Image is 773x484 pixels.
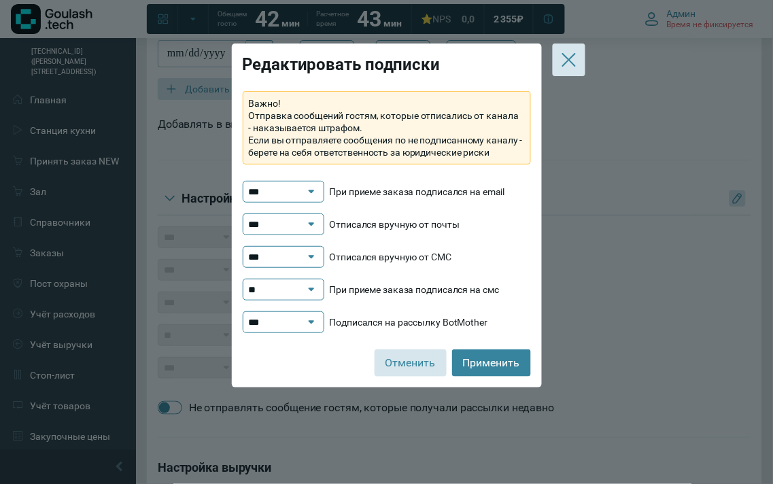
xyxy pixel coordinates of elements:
li: При приеме заказа подписался на смс [243,279,531,300]
button: Применить [452,349,531,377]
li: Отписался вручную от почты [243,213,531,235]
span: Важно! Отправка сообщений гостям, которые отписались от канала - наказывается штрафом. Если вы от... [249,97,525,158]
h4: Редактировать подписки [243,54,531,75]
li: Подписался на рассылку BotMother [243,311,531,333]
span: Отменить [385,356,436,370]
span: Применить [463,356,520,370]
button: Отменить [375,349,447,377]
li: Отписался вручную от СМС [243,246,531,268]
li: При приеме заказа подписался на email [243,181,531,203]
